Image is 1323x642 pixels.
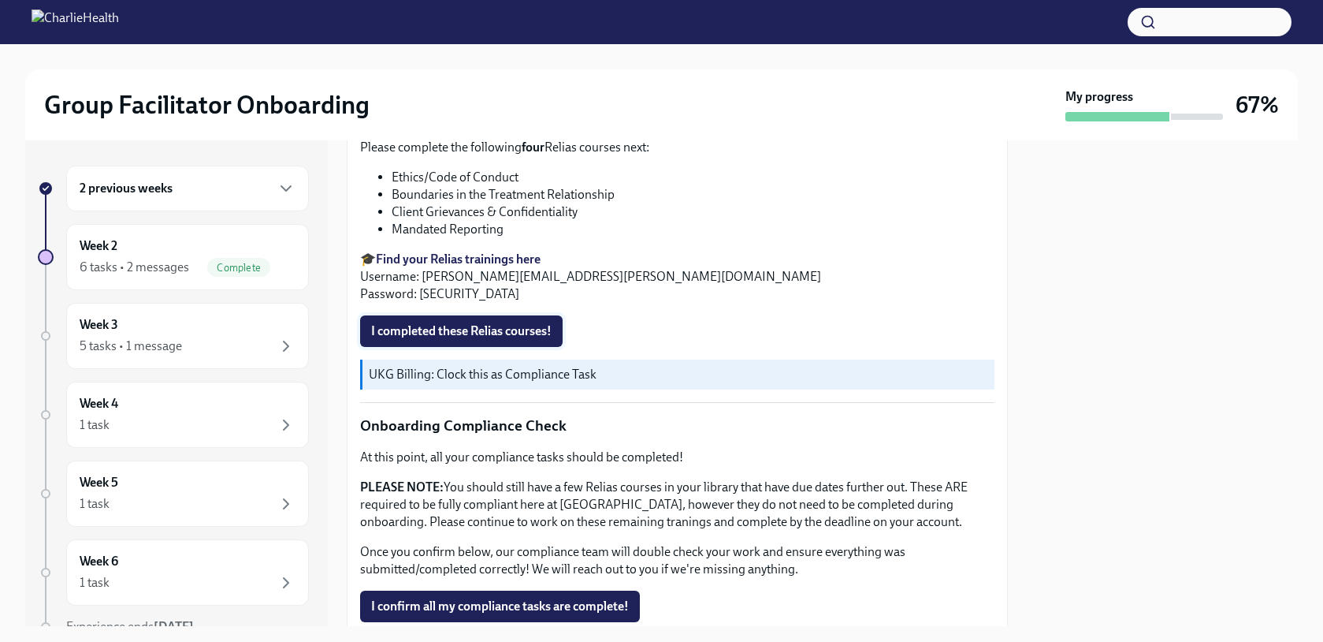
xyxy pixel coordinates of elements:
p: At this point, all your compliance tasks should be completed! [360,449,994,466]
h3: 67% [1236,91,1279,119]
p: You should still have a few Relias courses in your library that have due dates further out. These... [360,479,994,531]
li: Mandated Reporting [392,221,994,238]
button: I confirm all my compliance tasks are complete! [360,591,640,622]
p: UKG Billing: Clock this as Compliance Task [369,366,988,383]
h6: Week 2 [80,237,117,255]
span: Complete [207,262,270,274]
strong: four [522,140,544,155]
a: Week 61 task [38,539,309,606]
div: 6 tasks • 2 messages [80,259,189,276]
div: 1 task [80,416,110,434]
p: Onboarding Compliance Check [360,416,994,436]
a: Find your Relias trainings here [376,252,541,267]
div: 2 previous weeks [66,166,309,211]
a: Week 35 tasks • 1 message [38,303,309,369]
p: Once you confirm below, our compliance team will double check your work and ensure everything was... [360,543,994,578]
span: I confirm all my compliance tasks are complete! [371,599,629,614]
div: 1 task [80,574,110,592]
p: Please complete the following Relias courses next: [360,139,994,156]
li: Boundaries in the Treatment Relationship [392,186,994,203]
h6: Week 5 [80,474,118,491]
li: Ethics/Code of Conduct [392,169,994,186]
h6: 2 previous weeks [80,180,173,197]
h6: Week 4 [80,395,118,412]
div: 1 task [80,495,110,513]
strong: My progress [1065,88,1133,106]
strong: PLEASE NOTE: [360,480,444,495]
strong: [DATE] [154,619,194,634]
li: Client Grievances & Confidentiality [392,203,994,221]
img: CharlieHealth [32,9,119,35]
h2: Group Facilitator Onboarding [44,89,370,121]
button: I completed these Relias courses! [360,315,563,347]
p: 🎓 Username: [PERSON_NAME][EMAIL_ADDRESS][PERSON_NAME][DOMAIN_NAME] Password: [SECURITY_DATA] [360,251,994,303]
h6: Week 6 [80,553,118,570]
h6: Week 3 [80,316,118,334]
a: Week 41 task [38,382,309,448]
div: 5 tasks • 1 message [80,338,182,355]
span: I completed these Relias courses! [371,323,552,339]
span: Experience ends [66,619,194,634]
a: Week 26 tasks • 2 messagesComplete [38,224,309,290]
a: Week 51 task [38,461,309,527]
